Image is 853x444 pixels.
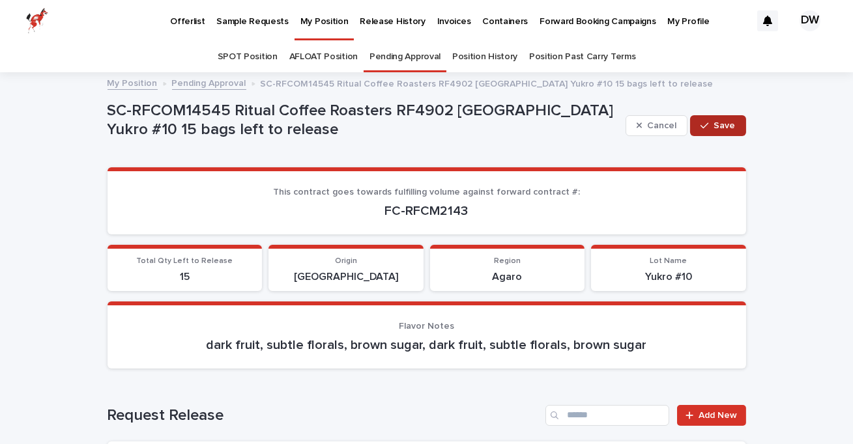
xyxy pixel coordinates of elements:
[545,405,669,426] input: Search
[172,75,246,90] a: Pending Approval
[26,8,48,34] img: zttTXibQQrCfv9chImQE
[529,42,635,72] a: Position Past Carry Terms
[599,271,738,283] p: Yukro #10
[123,203,730,219] p: FC-RFCM2143
[108,102,620,139] p: SC-RFCOM14545 Ritual Coffee Roasters RF4902 [GEOGRAPHIC_DATA] Yukro #10 15 bags left to release
[218,42,278,72] a: SPOT Position
[690,115,745,136] button: Save
[108,406,541,425] h1: Request Release
[452,42,517,72] a: Position History
[276,271,416,283] p: [GEOGRAPHIC_DATA]
[123,337,730,353] p: dark fruit, subtle florals, brown sugar, dark fruit, subtle florals, brown sugar
[800,10,820,31] div: DW
[399,322,454,331] span: Flavor Notes
[494,257,521,265] span: Region
[335,257,357,265] span: Origin
[369,42,441,72] a: Pending Approval
[438,271,577,283] p: Agaro
[289,42,358,72] a: AFLOAT Position
[626,115,688,136] button: Cancel
[273,187,580,197] span: This contract goes towards fulfilling volume against forward contract #:
[714,121,736,130] span: Save
[650,257,687,265] span: Lot Name
[136,257,233,265] span: Total Qty Left to Release
[677,405,745,426] a: Add New
[115,271,255,283] p: 15
[108,75,158,90] a: My Position
[699,411,738,420] span: Add New
[261,76,714,90] p: SC-RFCOM14545 Ritual Coffee Roasters RF4902 [GEOGRAPHIC_DATA] Yukro #10 15 bags left to release
[647,121,676,130] span: Cancel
